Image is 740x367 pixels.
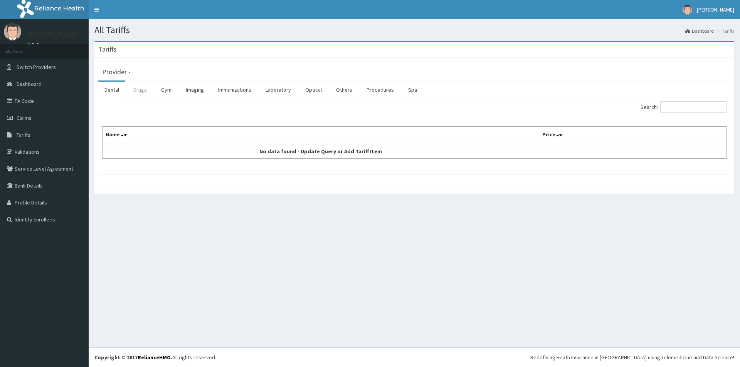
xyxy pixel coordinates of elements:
[155,82,178,98] a: Gym
[103,144,539,159] td: No data found - Update Query or Add Tariff Item
[94,25,734,35] h1: All Tariffs
[103,127,539,144] th: Name
[89,347,740,367] footer: All rights reserved.
[685,28,714,34] a: Dashboard
[683,5,692,15] img: User Image
[360,82,400,98] a: Procedures
[212,82,257,98] a: Immunizations
[180,82,210,98] a: Imaging
[715,28,734,34] li: Tariffs
[697,6,734,13] span: [PERSON_NAME]
[17,80,42,87] span: Dashboard
[299,82,328,98] a: Optical
[138,354,171,361] a: RelianceHMO
[98,46,116,53] h3: Tariffs
[27,31,77,38] p: [PERSON_NAME]
[94,354,172,361] strong: Copyright © 2017 .
[530,354,734,361] div: Redefining Heath Insurance in [GEOGRAPHIC_DATA] using Telemedicine and Data Science!
[330,82,358,98] a: Others
[98,82,125,98] a: Dental
[17,64,56,70] span: Switch Providers
[4,23,21,40] img: User Image
[127,82,153,98] a: Drugs
[402,82,423,98] a: Spa
[17,114,32,121] span: Claims
[102,69,131,75] h3: Provider -
[27,42,45,47] a: Online
[641,101,727,113] label: Search:
[259,82,297,98] a: Laboratory
[539,127,727,144] th: Price
[17,131,30,138] span: Tariffs
[660,101,727,113] input: Search:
